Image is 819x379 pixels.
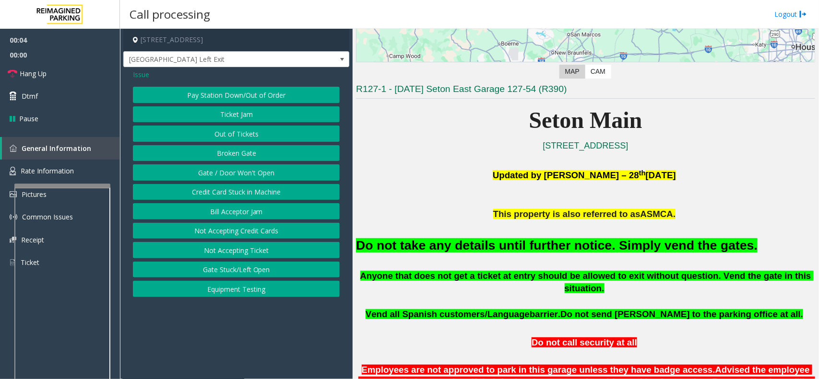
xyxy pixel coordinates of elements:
img: 'icon' [10,213,17,221]
img: 'icon' [10,145,17,152]
span: [DATE] [646,170,676,180]
button: Pay Station Down/Out of Order [133,87,340,103]
span: Updated by [PERSON_NAME] – 28 [493,170,639,180]
span: Anyone that does not get a ticket at entry should be allowed to exit without question. Vend the g... [360,271,814,294]
a: [STREET_ADDRESS] [543,141,629,150]
img: 'icon' [10,191,17,197]
span: Dtmf [22,91,38,101]
span: th [639,169,646,177]
img: logout [799,9,807,19]
button: Broken Gate [133,145,340,161]
button: Not Accepting Ticket [133,242,340,258]
span: Vend all Spanish customers/Language [366,309,530,319]
label: Map [559,65,585,79]
h3: R127-1 - [DATE] Seton East Garage 127-54 (R390) [356,83,815,99]
button: Gate Stuck/Left Open [133,262,340,278]
button: Equipment Testing [133,281,340,297]
span: This property is also referred to as [493,209,641,219]
label: CAM [585,65,611,79]
span: ASMCA. [641,209,676,219]
span: Issue [133,69,149,80]
button: Gate / Door Won't Open [133,164,340,181]
span: barrier. [530,309,560,319]
h4: [STREET_ADDRESS] [123,29,349,51]
span: Hang Up [20,69,47,79]
img: 'icon' [10,237,16,243]
button: Ticket Jam [133,106,340,123]
span: Seton Main [529,107,642,133]
font: Do not take any details until further notice. Simply vend the gates. [356,238,758,253]
img: 'icon' [10,258,16,267]
a: Logout [774,9,807,19]
span: Rate Information [21,166,74,175]
span: Do not call security at all [532,337,637,347]
span: Employees are not approved to park in this garage unless they have badge access. [362,365,715,375]
span: [GEOGRAPHIC_DATA] Left Exit [124,52,304,67]
span: Do not send [PERSON_NAME] to the parking office at all. [560,309,803,319]
span: Pause [19,114,38,124]
h3: Call processing [125,2,215,26]
button: Credit Card Stuck in Machine [133,184,340,200]
a: General Information [2,137,120,160]
button: Bill Acceptor Jam [133,203,340,219]
img: 'icon' [10,167,16,175]
span: General Information [22,144,91,153]
button: Not Accepting Credit Cards [133,223,340,239]
button: Out of Tickets [133,126,340,142]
